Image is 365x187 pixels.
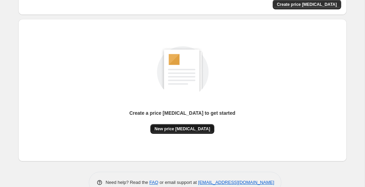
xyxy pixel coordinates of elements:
span: Create price [MEDICAL_DATA] [277,2,337,7]
span: New price [MEDICAL_DATA] [155,126,210,132]
span: or email support at [158,180,198,185]
span: Need help? Read the [106,180,150,185]
a: [EMAIL_ADDRESS][DOMAIN_NAME] [198,180,274,185]
button: New price [MEDICAL_DATA] [150,124,214,134]
p: Create a price [MEDICAL_DATA] to get started [129,110,235,116]
a: FAQ [149,180,158,185]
